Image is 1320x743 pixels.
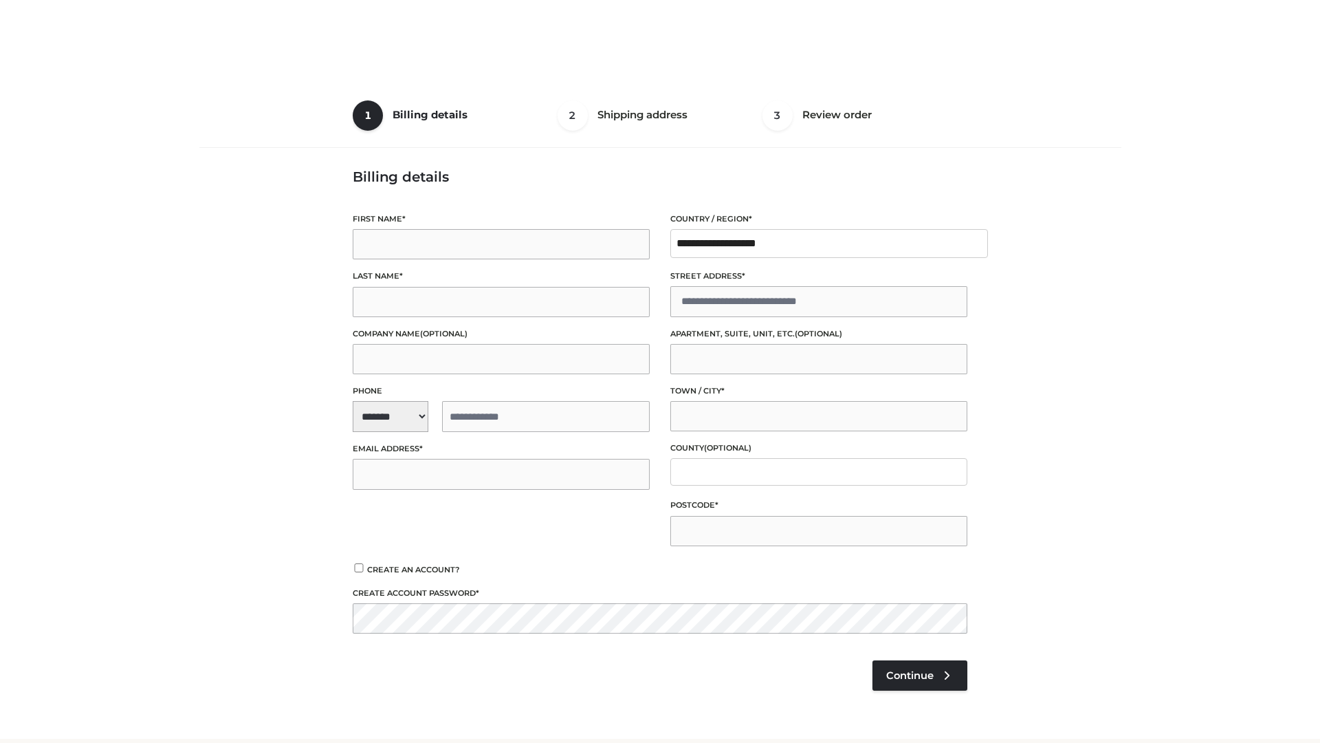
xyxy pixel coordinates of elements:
label: Create account password [353,587,967,600]
span: (optional) [795,329,842,338]
label: Town / City [670,385,967,398]
label: Last name [353,270,650,283]
span: Continue [886,669,934,682]
a: Continue [872,660,967,691]
label: First name [353,213,650,226]
label: Email address [353,442,650,455]
span: Billing details [393,108,467,121]
span: (optional) [704,443,751,453]
label: Country / Region [670,213,967,226]
input: Create an account? [353,563,365,572]
span: 1 [353,100,383,131]
label: Apartment, suite, unit, etc. [670,327,967,341]
span: 2 [558,100,588,131]
span: Create an account? [367,565,460,574]
span: 3 [762,100,793,131]
span: Shipping address [597,108,687,121]
label: Street address [670,270,967,283]
span: (optional) [420,329,467,338]
h3: Billing details [353,169,967,185]
label: Postcode [670,499,967,512]
label: Company name [353,327,650,341]
label: Phone [353,385,650,398]
span: Review order [802,108,872,121]
label: County [670,442,967,455]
